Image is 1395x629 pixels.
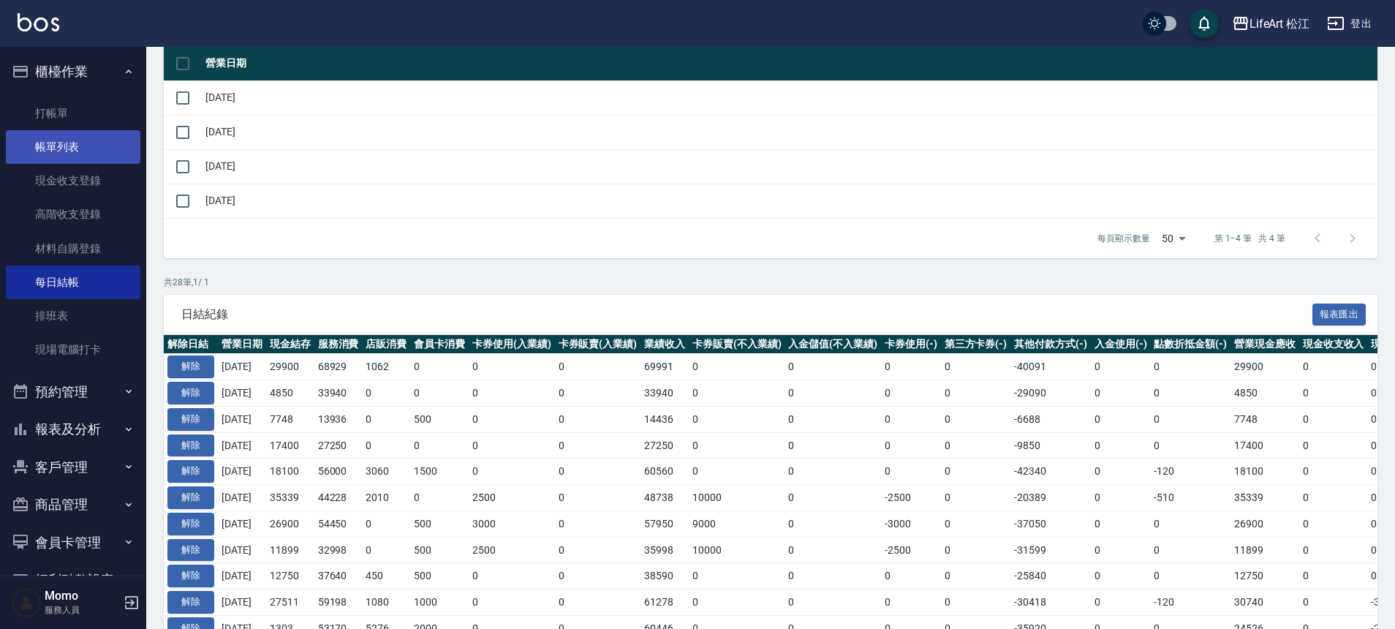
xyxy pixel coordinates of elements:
[362,354,410,380] td: 1062
[469,590,555,616] td: 0
[1230,432,1299,459] td: 17400
[6,97,140,130] a: 打帳單
[555,485,641,511] td: 0
[218,590,266,616] td: [DATE]
[1150,406,1230,432] td: 0
[266,563,314,590] td: 12750
[266,511,314,537] td: 26900
[314,459,363,485] td: 56000
[1230,335,1299,354] th: 營業現金應收
[314,406,363,432] td: 13936
[469,485,555,511] td: 2500
[314,537,363,563] td: 32998
[1150,335,1230,354] th: 點數折抵金額(-)
[314,432,363,459] td: 27250
[1299,563,1368,590] td: 0
[410,406,469,432] td: 500
[1230,459,1299,485] td: 18100
[555,511,641,537] td: 0
[1299,590,1368,616] td: 0
[362,380,410,407] td: 0
[941,537,1011,563] td: 0
[1091,485,1151,511] td: 0
[167,565,214,587] button: 解除
[1010,380,1091,407] td: -29090
[1010,406,1091,432] td: -6688
[167,408,214,431] button: 解除
[410,335,469,354] th: 會員卡消費
[1299,406,1368,432] td: 0
[1091,380,1151,407] td: 0
[6,373,140,411] button: 預約管理
[167,486,214,509] button: 解除
[6,486,140,524] button: 商品管理
[881,432,941,459] td: 0
[1250,15,1310,33] div: LifeArt 松江
[1312,306,1366,320] a: 報表匯出
[881,380,941,407] td: 0
[689,335,785,354] th: 卡券販賣(不入業績)
[6,561,140,599] button: 紅利點數設定
[1230,590,1299,616] td: 30740
[689,380,785,407] td: 0
[167,434,214,457] button: 解除
[362,590,410,616] td: 1080
[410,380,469,407] td: 0
[640,590,689,616] td: 61278
[218,406,266,432] td: [DATE]
[689,354,785,380] td: 0
[164,335,218,354] th: 解除日結
[410,511,469,537] td: 500
[314,380,363,407] td: 33940
[410,459,469,485] td: 1500
[1010,335,1091,354] th: 其他付款方式(-)
[881,406,941,432] td: 0
[881,459,941,485] td: 0
[1230,563,1299,590] td: 12750
[555,563,641,590] td: 0
[1150,485,1230,511] td: -510
[785,380,881,407] td: 0
[1321,10,1377,37] button: 登出
[6,53,140,91] button: 櫃檯作業
[640,432,689,459] td: 27250
[18,13,59,31] img: Logo
[167,382,214,404] button: 解除
[555,406,641,432] td: 0
[218,432,266,459] td: [DATE]
[469,432,555,459] td: 0
[689,511,785,537] td: 9000
[6,164,140,197] a: 現金收支登錄
[266,432,314,459] td: 17400
[1091,590,1151,616] td: 0
[266,590,314,616] td: 27511
[266,380,314,407] td: 4850
[469,380,555,407] td: 0
[202,115,1377,149] td: [DATE]
[785,485,881,511] td: 0
[1010,537,1091,563] td: -31599
[689,406,785,432] td: 0
[1091,537,1151,563] td: 0
[1010,459,1091,485] td: -42340
[941,511,1011,537] td: 0
[6,197,140,231] a: 高階收支登錄
[1299,380,1368,407] td: 0
[1299,335,1368,354] th: 現金收支收入
[1312,304,1366,326] button: 報表匯出
[1299,432,1368,459] td: 0
[689,590,785,616] td: 0
[1010,485,1091,511] td: -20389
[941,563,1011,590] td: 0
[469,459,555,485] td: 0
[941,380,1011,407] td: 0
[640,380,689,407] td: 33940
[362,432,410,459] td: 0
[1091,511,1151,537] td: 0
[881,335,941,354] th: 卡券使用(-)
[266,537,314,563] td: 11899
[555,590,641,616] td: 0
[1230,354,1299,380] td: 29900
[1010,511,1091,537] td: -37050
[1226,9,1316,39] button: LifeArt 松江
